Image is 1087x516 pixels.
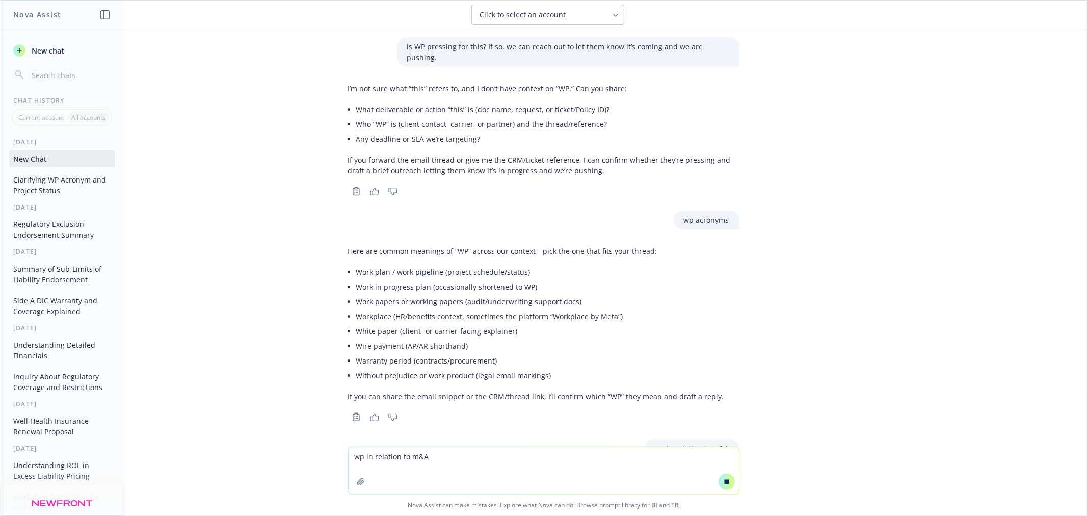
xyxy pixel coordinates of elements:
[385,410,401,424] button: Thumbs down
[1,138,123,146] div: [DATE]
[5,495,1082,515] span: Nova Assist can make mistakes. Explore what Nova can do: Browse prompt library for and
[356,353,724,368] li: Warranty period (contracts/procurement)
[672,501,679,509] a: TR
[356,294,724,309] li: Work papers or working papers (audit/underwriting support docs)
[1,444,123,453] div: [DATE]
[9,337,115,364] button: Understanding Detailed Financials
[1,400,123,408] div: [DATE]
[9,171,115,199] button: Clarifying WP Acronym and Project Status
[356,339,724,353] li: Wire payment (AP/AR shorthand)
[348,246,724,256] p: Here are common meanings of “WP” across our context—pick the one that fits your thread:
[9,412,115,440] button: Well Health Insurance Renewal Proposal
[356,117,739,132] li: Who “WP” is (client contact, carrier, or partner) and the thread/reference?
[352,412,361,422] svg: Copy to clipboard
[9,261,115,288] button: Summary of Sub-Limits of Liability Endorsement
[356,309,724,324] li: Workplace (HR/benefits context, sometimes the platform “Workplace by Meta”)
[1,96,123,105] div: Chat History
[13,9,61,20] h1: Nova Assist
[348,391,724,402] p: If you can share the email snippet or the CRM/thread link, I’ll confirm which “WP” they mean and ...
[9,150,115,167] button: New Chat
[71,113,105,122] p: All accounts
[352,187,361,196] svg: Copy to clipboard
[348,154,739,176] p: If you forward the email thread or give me the CRM/ticket reference, I can confirm whether they’r...
[356,265,724,279] li: Work plan / work pipeline (project schedule/status)
[9,41,115,60] button: New chat
[9,292,115,320] button: Side A DIC Warranty and Coverage Explained
[385,184,401,198] button: Thumbs down
[1,324,123,332] div: [DATE]
[684,215,729,225] p: wp acronyms
[356,279,724,294] li: Work in progress plan (occasionally shortened to WP)
[18,113,64,122] p: Current account
[9,457,115,484] button: Understanding ROL in Excess Liability Pricing
[407,41,729,63] p: is WP pressing for this? If so, we can reach out to let them know it’s coming and we are pushing.
[9,216,115,243] button: Regulatory Exclusion Endorsement Summary
[1,247,123,256] div: [DATE]
[356,324,724,339] li: White paper (client- or carrier-facing explainer)
[356,102,739,117] li: What deliverable or action “this” is (doc name, request, or ticket/Policy ID)?
[471,5,624,25] button: Click to select an account
[9,368,115,396] button: Inquiry About Regulatory Coverage and Restrictions
[356,132,739,146] li: Any deadline or SLA we’re targeting?
[9,488,115,516] button: Marketing Status Update and Proposal Preview
[652,501,658,509] a: BI
[30,68,111,82] input: Search chats
[480,10,566,20] span: Click to select an account
[30,45,64,56] span: New chat
[655,443,729,454] p: wp in relation to m&A
[348,83,739,94] p: I’m not sure what “this” refers to, and I don’t have context on “WP.” Can you share:
[356,368,724,383] li: Without prejudice or work product (legal email markings)
[1,203,123,212] div: [DATE]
